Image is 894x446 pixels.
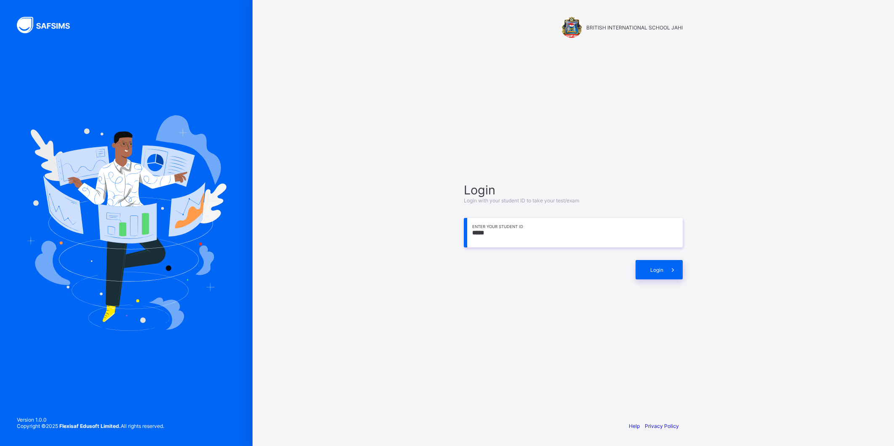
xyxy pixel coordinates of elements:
span: Version 1.0.0 [17,417,164,423]
span: Login with your student ID to take your test/exam [464,197,579,204]
a: Help [629,423,640,429]
img: SAFSIMS Logo [17,17,80,33]
span: Login [464,183,683,197]
span: BRITISH INTERNATIONAL SCHOOL JAHI [586,24,683,31]
span: Copyright © 2025 All rights reserved. [17,423,164,429]
span: Login [650,267,663,273]
a: Privacy Policy [645,423,679,429]
img: Hero Image [26,115,226,331]
strong: Flexisaf Edusoft Limited. [59,423,121,429]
